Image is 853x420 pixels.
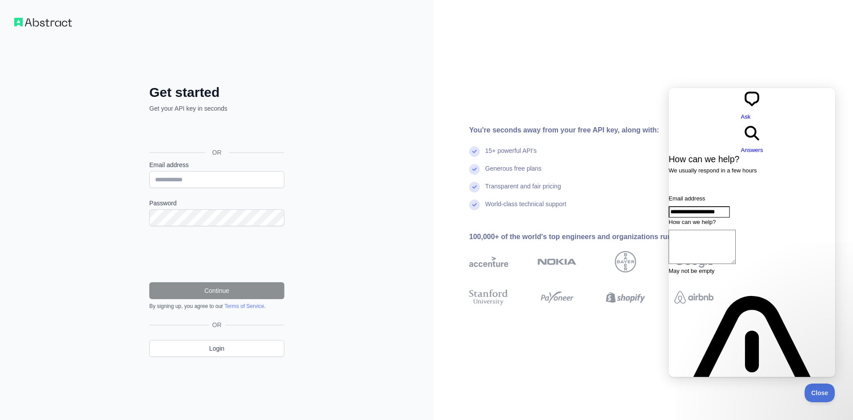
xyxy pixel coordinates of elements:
[224,303,264,309] a: Terms of Service
[149,104,284,113] p: Get your API key in seconds
[538,288,577,307] img: payoneer
[615,251,636,272] img: bayer
[149,199,284,208] label: Password
[485,146,537,164] div: 15+ powerful API's
[485,200,566,217] div: World-class technical support
[205,148,229,157] span: OR
[469,251,508,272] img: accenture
[149,282,284,299] button: Continue
[606,288,645,307] img: shopify
[469,125,742,136] div: You're seconds away from your free API key, along with:
[145,123,287,142] iframe: ปุ่มลงชื่อเข้าใช้ด้วย Google
[149,340,284,357] a: Login
[469,232,742,242] div: 100,000+ of the world's top engineers and organizations run on Abstract:
[805,384,835,402] iframe: Help Scout Beacon - Close
[469,200,480,210] img: check mark
[149,84,284,100] h2: Get started
[469,182,480,192] img: check mark
[14,18,72,27] img: Workflow
[469,146,480,157] img: check mark
[469,288,508,307] img: stanford university
[149,303,284,310] div: By signing up, you agree to our .
[149,160,284,169] label: Email address
[209,320,225,329] span: OR
[669,88,835,377] iframe: Help Scout Beacon - Live Chat, Contact Form, and Knowledge Base
[149,237,284,272] iframe: reCAPTCHA
[485,164,542,182] div: Generous free plans
[469,164,480,175] img: check mark
[538,251,577,272] img: nokia
[485,182,561,200] div: Transparent and fair pricing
